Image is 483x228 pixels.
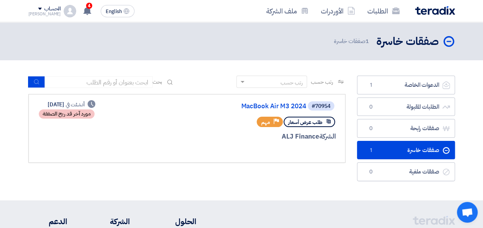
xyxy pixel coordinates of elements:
span: بحث [153,78,163,86]
img: profile_test.png [64,5,76,17]
span: الشركة [319,132,336,141]
li: الحلول [153,216,196,227]
a: صفقات خاسرة1 [357,141,455,160]
span: طلب عرض أسعار [288,119,322,126]
a: ملف الشركة [260,2,315,20]
div: الحساب [44,6,61,12]
span: مهم [261,119,270,126]
a: الدعوات الخاصة1 [357,76,455,94]
div: #70954 [312,104,330,109]
div: رتب حسب [281,79,303,87]
span: أنشئت في [66,101,84,109]
div: ALJ Finance [151,132,336,142]
a: MacBook Air M3 2024 [153,103,306,110]
img: Teradix logo [415,6,455,15]
span: 4 [86,3,92,9]
input: ابحث بعنوان أو رقم الطلب [45,76,153,88]
span: 0 [367,103,376,111]
li: الشركة [90,216,130,227]
span: 0 [367,168,376,176]
span: 1 [367,147,376,154]
h2: صفقات خاسرة [377,34,439,49]
button: English [101,5,134,17]
span: English [106,9,122,14]
span: رتب حسب [311,78,333,86]
li: الدعم [28,216,67,227]
a: صفقات ملغية0 [357,162,455,181]
span: 1 [365,37,369,45]
a: الطلبات المقبولة0 [357,97,455,116]
div: [DATE] [48,101,95,109]
span: 1 [367,81,376,89]
a: Open chat [457,202,478,223]
a: الطلبات [361,2,406,20]
div: [PERSON_NAME] [28,12,61,16]
a: الأوردرات [315,2,361,20]
a: صفقات رابحة0 [357,119,455,138]
span: 0 [367,125,376,132]
div: مورد آخر قد ربح الصفقة [39,109,95,119]
span: صفقات خاسرة [334,37,370,46]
